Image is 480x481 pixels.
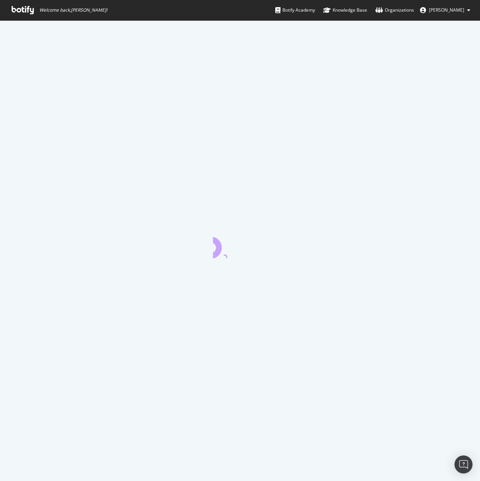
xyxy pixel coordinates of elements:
[454,455,472,473] div: Open Intercom Messenger
[375,6,414,14] div: Organizations
[323,6,367,14] div: Knowledge Base
[39,7,107,13] span: Welcome back, [PERSON_NAME] !
[429,7,464,13] span: Jessica Lee
[213,231,267,258] div: animation
[275,6,315,14] div: Botify Academy
[414,4,476,16] button: [PERSON_NAME]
